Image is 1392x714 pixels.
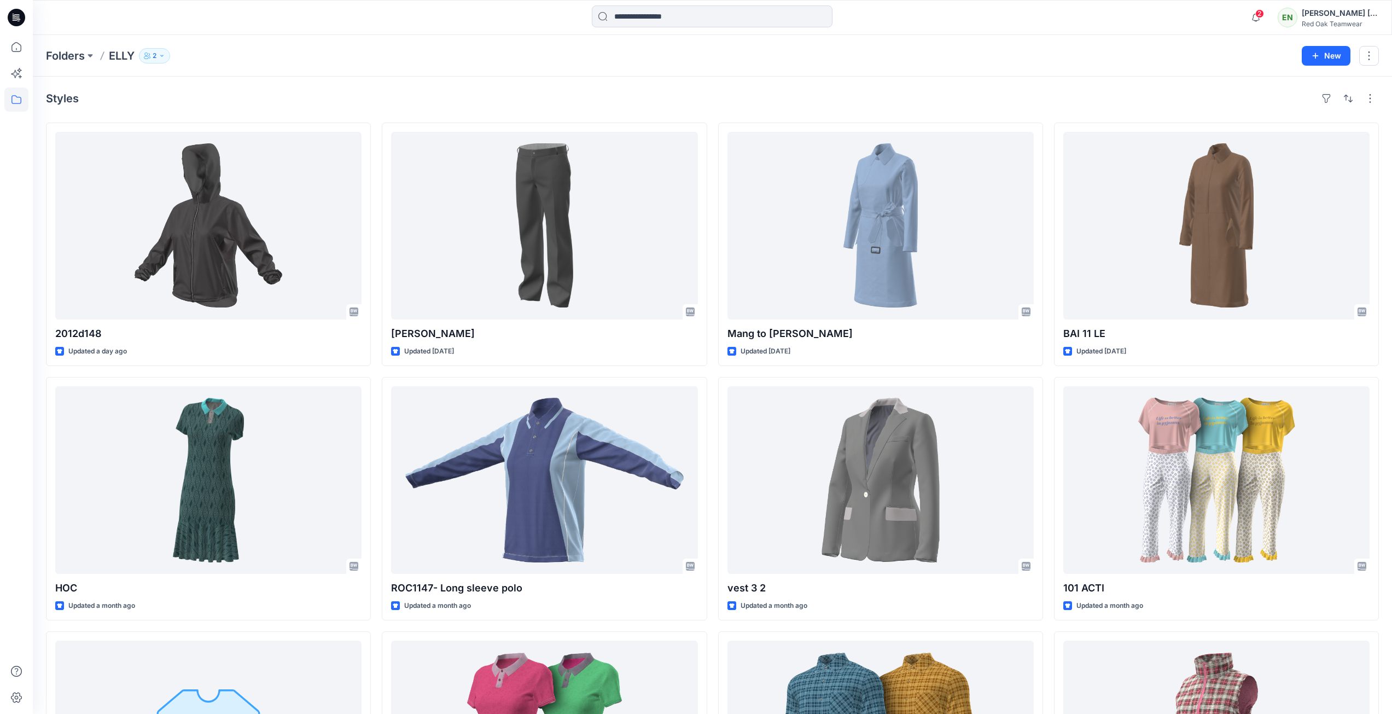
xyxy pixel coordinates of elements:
[727,386,1034,574] a: vest 3 2
[404,346,454,357] p: Updated [DATE]
[391,581,697,596] p: ROC1147- Long sleeve polo
[46,92,79,105] h4: Styles
[1063,132,1370,320] a: BAI 11 LE
[55,132,362,320] a: 2012d148
[139,48,170,63] button: 2
[391,386,697,574] a: ROC1147- Long sleeve polo
[1063,386,1370,574] a: 101 ACTI
[404,600,471,612] p: Updated a month ago
[1302,7,1378,20] div: [PERSON_NAME] [PERSON_NAME]
[1255,9,1264,18] span: 2
[55,326,362,341] p: 2012d148
[1063,326,1370,341] p: BAI 11 LE
[741,346,790,357] p: Updated [DATE]
[55,581,362,596] p: HOC
[1076,346,1126,357] p: Updated [DATE]
[109,48,135,63] p: ELLY
[153,50,156,62] p: 2
[1278,8,1297,27] div: EN
[727,132,1034,320] a: Mang to anh Tuan
[391,326,697,341] p: [PERSON_NAME]
[391,132,697,320] a: QUAN NAM
[1076,600,1143,612] p: Updated a month ago
[68,600,135,612] p: Updated a month ago
[1063,581,1370,596] p: 101 ACTI
[46,48,85,63] a: Folders
[1302,46,1350,66] button: New
[741,600,807,612] p: Updated a month ago
[68,346,127,357] p: Updated a day ago
[55,386,362,574] a: HOC
[727,326,1034,341] p: Mang to [PERSON_NAME]
[727,581,1034,596] p: vest 3 2
[1302,20,1378,28] div: Red Oak Teamwear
